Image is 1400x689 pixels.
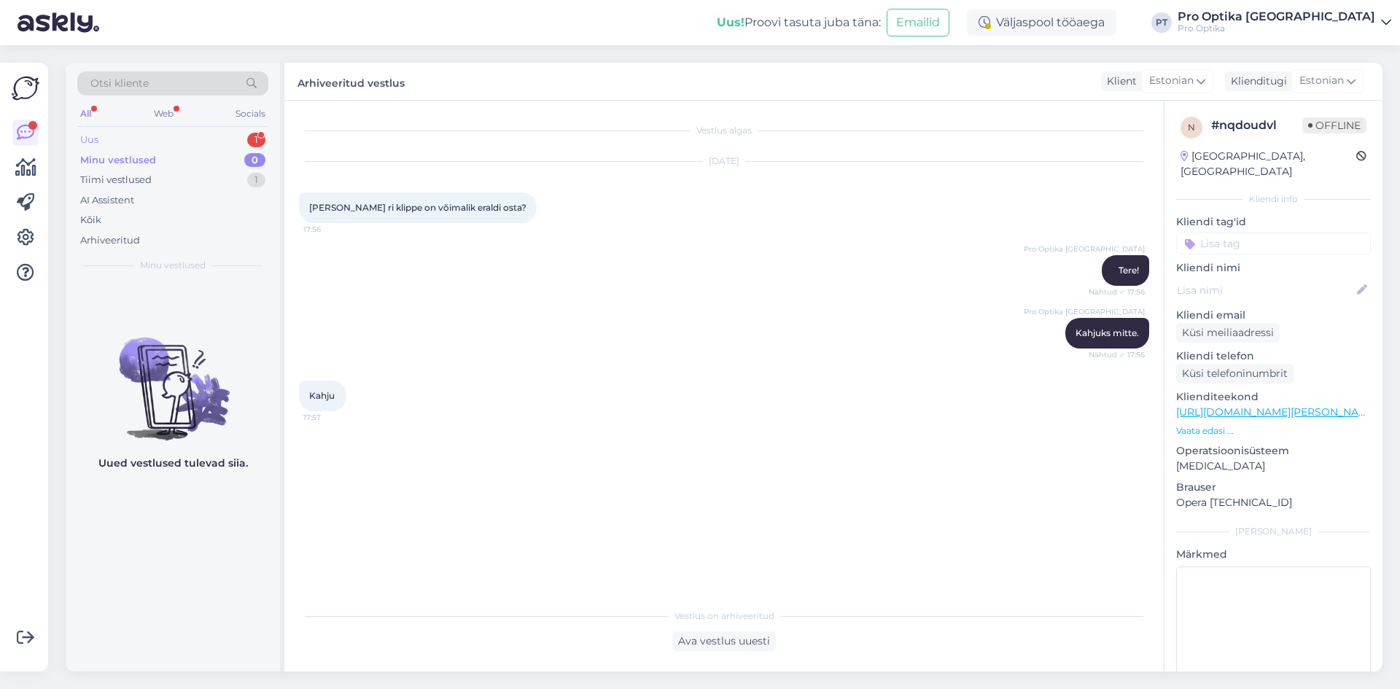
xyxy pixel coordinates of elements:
button: Emailid [887,9,949,36]
div: All [77,104,94,123]
p: Kliendi tag'id [1176,214,1371,230]
span: Offline [1302,117,1366,133]
div: Uus [80,133,98,147]
div: Socials [233,104,268,123]
div: 1 [247,133,265,147]
div: PT [1151,12,1172,33]
p: Operatsioonisüsteem [1176,443,1371,459]
span: Estonian [1149,73,1194,89]
div: [DATE] [299,155,1149,168]
p: Kliendi telefon [1176,349,1371,364]
span: Nähtud ✓ 17:56 [1089,349,1145,360]
div: Vestlus algas [299,124,1149,137]
div: Web [151,104,176,123]
div: [GEOGRAPHIC_DATA], [GEOGRAPHIC_DATA] [1181,149,1356,179]
p: Opera [TECHNICAL_ID] [1176,495,1371,510]
div: Minu vestlused [80,153,156,168]
div: Küsi telefoninumbrit [1176,364,1294,384]
div: Ava vestlus uuesti [672,631,776,651]
input: Lisa nimi [1177,282,1354,298]
p: Vaata edasi ... [1176,424,1371,437]
p: Kliendi nimi [1176,260,1371,276]
span: 17:56 [303,224,358,235]
div: Pro Optika [1178,23,1375,34]
div: # nqdoudvl [1211,117,1302,134]
span: Pro Optika [GEOGRAPHIC_DATA] [1024,244,1145,254]
span: 17:57 [303,412,358,423]
span: Kahjuks mitte. [1076,327,1139,338]
p: Märkmed [1176,547,1371,562]
span: Otsi kliente [90,76,149,91]
div: Klienditugi [1225,74,1287,89]
span: Kahju [309,390,335,401]
div: Pro Optika [GEOGRAPHIC_DATA] [1178,11,1375,23]
span: n [1188,122,1195,133]
span: Vestlus on arhiveeritud [674,610,774,623]
div: Väljaspool tööaega [967,9,1116,36]
span: Tere! [1119,265,1139,276]
a: Pro Optika [GEOGRAPHIC_DATA]Pro Optika [1178,11,1391,34]
div: Küsi meiliaadressi [1176,323,1280,343]
div: [PERSON_NAME] [1176,525,1371,538]
div: Arhiveeritud [80,233,140,248]
span: [PERSON_NAME] ri klippe on võimalik eraldi osta? [309,202,526,213]
a: [URL][DOMAIN_NAME][PERSON_NAME] [1176,405,1377,419]
img: Askly Logo [12,74,39,102]
div: Klient [1101,74,1137,89]
input: Lisa tag [1176,233,1371,254]
p: Kliendi email [1176,308,1371,323]
b: Uus! [717,15,744,29]
p: Uued vestlused tulevad siia. [98,456,248,471]
p: Brauser [1176,480,1371,495]
label: Arhiveeritud vestlus [297,71,405,91]
div: Proovi tasuta juba täna: [717,14,881,31]
div: Tiimi vestlused [80,173,152,187]
div: AI Assistent [80,193,134,208]
img: No chats [66,311,280,443]
div: 1 [247,173,265,187]
span: Estonian [1299,73,1344,89]
p: Klienditeekond [1176,389,1371,405]
span: Pro Optika [GEOGRAPHIC_DATA] [1024,306,1145,317]
span: Minu vestlused [140,259,206,272]
div: 0 [244,153,265,168]
div: Kliendi info [1176,192,1371,206]
p: [MEDICAL_DATA] [1176,459,1371,474]
div: Kõik [80,213,101,227]
span: Nähtud ✓ 17:56 [1089,287,1145,297]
